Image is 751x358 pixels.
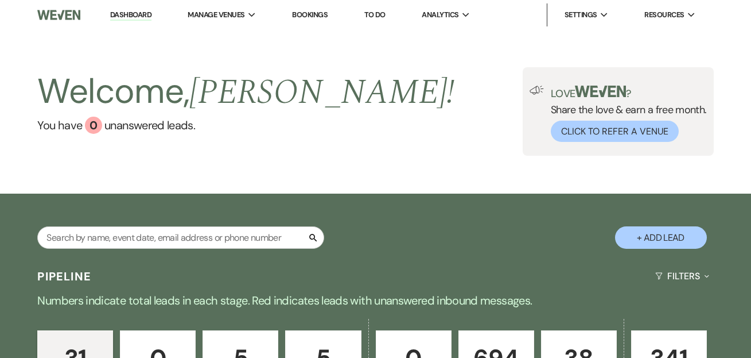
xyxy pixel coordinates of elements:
img: Weven Logo [37,3,80,27]
span: Settings [565,9,597,21]
img: weven-logo-green.svg [575,86,626,97]
img: loud-speaker-illustration.svg [530,86,544,95]
span: Analytics [422,9,458,21]
div: 0 [85,117,102,134]
button: Click to Refer a Venue [551,121,679,142]
span: [PERSON_NAME] ! [189,66,454,119]
a: Dashboard [110,10,151,21]
button: + Add Lead [615,226,707,249]
h3: Pipeline [37,268,91,284]
a: You have 0 unanswered leads. [37,117,454,134]
p: Love ? [551,86,707,99]
div: Share the love & earn a free month. [544,86,707,142]
a: To Do [364,10,386,20]
span: Manage Venues [188,9,244,21]
h2: Welcome, [37,67,454,117]
input: Search by name, event date, email address or phone number [37,226,324,249]
a: Bookings [292,10,328,20]
span: Resources [644,9,684,21]
button: Filters [651,261,713,291]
